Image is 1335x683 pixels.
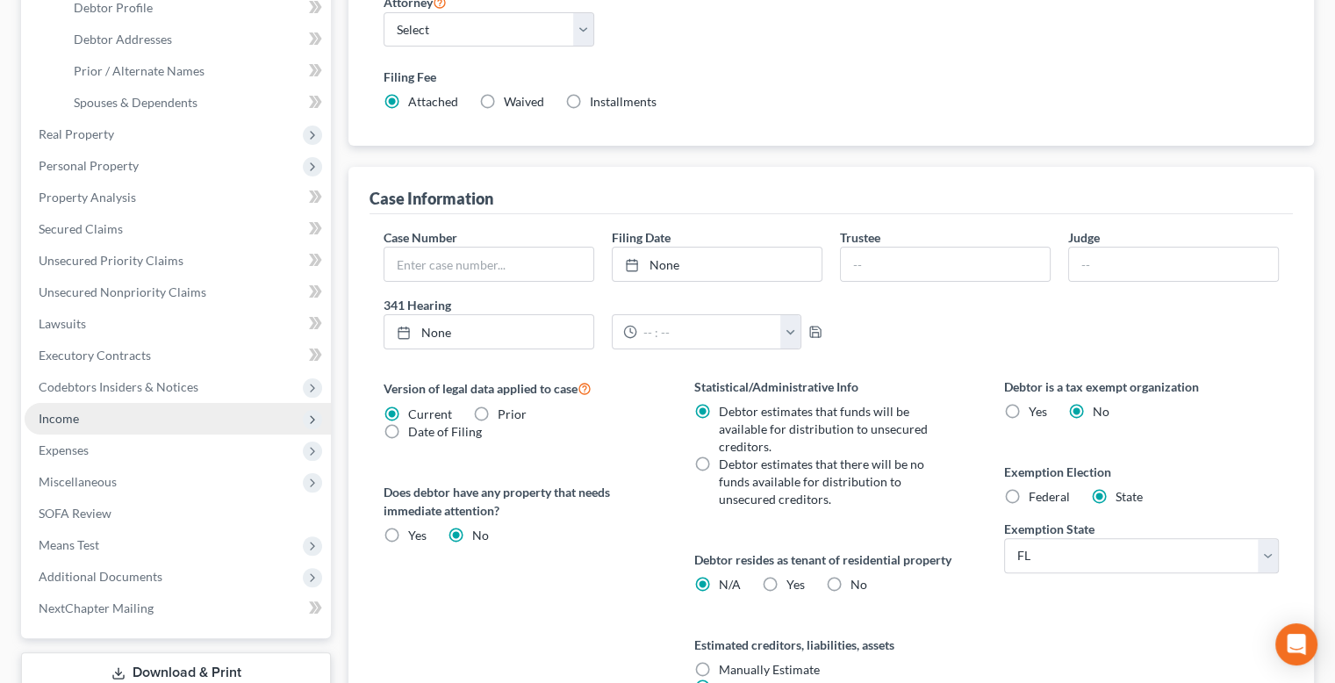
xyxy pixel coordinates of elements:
[39,569,162,584] span: Additional Documents
[39,411,79,426] span: Income
[719,577,741,592] span: N/A
[498,406,527,421] span: Prior
[60,87,331,119] a: Spouses & Dependents
[1004,520,1095,538] label: Exemption State
[408,94,458,109] span: Attached
[39,221,123,236] span: Secured Claims
[39,537,99,552] span: Means Test
[1275,623,1317,665] div: Open Intercom Messenger
[39,190,136,205] span: Property Analysis
[719,404,928,454] span: Debtor estimates that funds will be available for distribution to unsecured creditors.
[384,483,658,520] label: Does debtor have any property that needs immediate attention?
[408,528,427,543] span: Yes
[375,296,831,314] label: 341 Hearing
[60,24,331,55] a: Debtor Addresses
[25,213,331,245] a: Secured Claims
[384,248,593,281] input: Enter case number...
[25,498,331,529] a: SOFA Review
[39,126,114,141] span: Real Property
[384,68,1279,86] label: Filing Fee
[25,245,331,277] a: Unsecured Priority Claims
[39,442,89,457] span: Expenses
[39,600,154,615] span: NextChapter Mailing
[39,474,117,489] span: Miscellaneous
[384,228,457,247] label: Case Number
[74,63,205,78] span: Prior / Alternate Names
[637,315,780,349] input: -- : --
[384,315,593,349] a: None
[1068,228,1100,247] label: Judge
[851,577,867,592] span: No
[25,593,331,624] a: NextChapter Mailing
[74,32,172,47] span: Debtor Addresses
[39,158,139,173] span: Personal Property
[39,379,198,394] span: Codebtors Insiders & Notices
[384,377,658,399] label: Version of legal data applied to case
[694,550,969,569] label: Debtor resides as tenant of residential property
[39,284,206,299] span: Unsecured Nonpriority Claims
[1069,248,1278,281] input: --
[25,182,331,213] a: Property Analysis
[408,406,452,421] span: Current
[719,662,820,677] span: Manually Estimate
[590,94,657,109] span: Installments
[786,577,805,592] span: Yes
[694,636,969,654] label: Estimated creditors, liabilities, assets
[1029,404,1047,419] span: Yes
[1004,463,1279,481] label: Exemption Election
[25,277,331,308] a: Unsecured Nonpriority Claims
[841,248,1050,281] input: --
[613,248,822,281] a: None
[39,316,86,331] span: Lawsuits
[719,457,924,507] span: Debtor estimates that there will be no funds available for distribution to unsecured creditors.
[840,228,880,247] label: Trustee
[694,377,969,396] label: Statistical/Administrative Info
[39,348,151,363] span: Executory Contracts
[612,228,671,247] label: Filing Date
[1093,404,1109,419] span: No
[504,94,544,109] span: Waived
[1029,489,1070,504] span: Federal
[39,506,111,521] span: SOFA Review
[60,55,331,87] a: Prior / Alternate Names
[370,188,493,209] div: Case Information
[472,528,489,543] span: No
[408,424,482,439] span: Date of Filing
[25,308,331,340] a: Lawsuits
[39,253,183,268] span: Unsecured Priority Claims
[74,95,197,110] span: Spouses & Dependents
[1116,489,1143,504] span: State
[25,340,331,371] a: Executory Contracts
[1004,377,1279,396] label: Debtor is a tax exempt organization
